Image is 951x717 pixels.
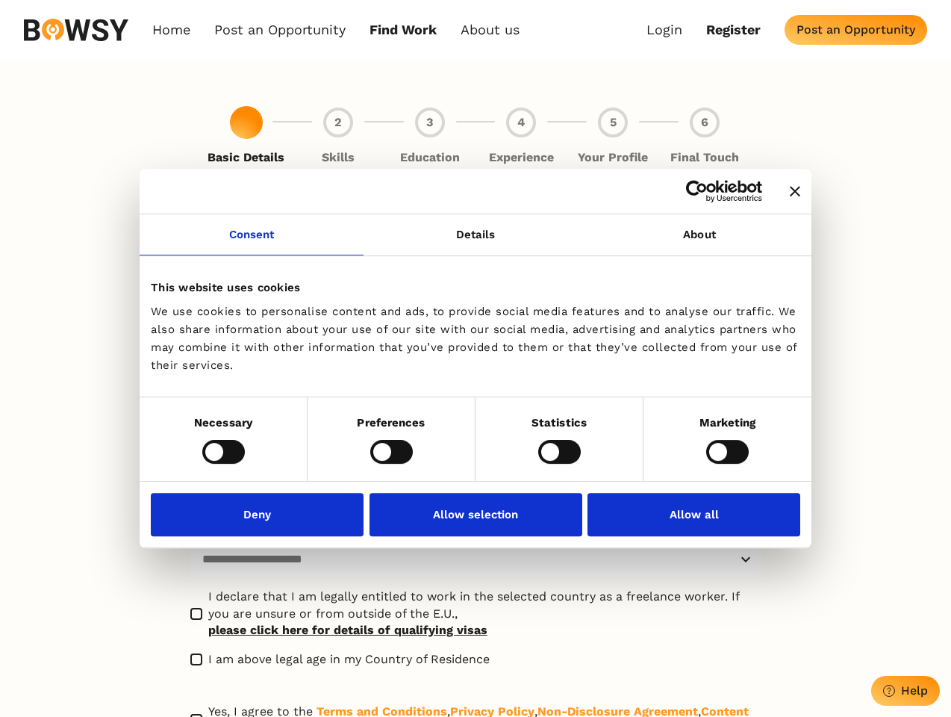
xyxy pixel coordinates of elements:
[415,108,445,137] div: 3
[587,493,800,536] button: Allow all
[690,108,720,137] div: 6
[699,416,756,429] strong: Marketing
[670,149,739,166] p: Final Touch
[151,493,364,536] button: Deny
[598,108,628,137] div: 5
[796,22,915,37] div: Post an Opportunity
[506,108,536,137] div: 4
[364,214,587,255] a: Details
[194,416,252,429] strong: Necessary
[901,683,928,698] div: Help
[322,149,355,166] p: Skills
[587,214,811,255] a: About
[790,186,800,196] button: Close banner
[706,22,761,38] a: Register
[151,302,800,374] div: We use cookies to personalise content and ads, to provide social media features and to analyse ou...
[357,416,425,429] strong: Preferences
[140,214,364,255] a: Consent
[370,493,582,536] button: Allow selection
[231,108,261,137] div: 1
[646,22,682,38] a: Login
[208,622,761,639] a: please click here for details of qualifying visas
[871,676,940,706] button: Help
[323,108,353,137] div: 2
[531,416,587,429] strong: Statistics
[785,15,927,45] button: Post an Opportunity
[400,149,460,166] p: Education
[208,589,761,639] span: I declare that I am legally entitled to work in the selected country as a freelance worker. If yo...
[151,279,800,297] div: This website uses cookies
[489,149,554,166] p: Experience
[152,22,190,38] a: Home
[24,19,128,41] img: svg%3e
[632,180,762,202] a: Usercentrics Cookiebot - opens in a new window
[208,651,490,668] span: I am above legal age in my Country of Residence
[208,149,284,166] p: Basic Details
[578,149,648,166] p: Your Profile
